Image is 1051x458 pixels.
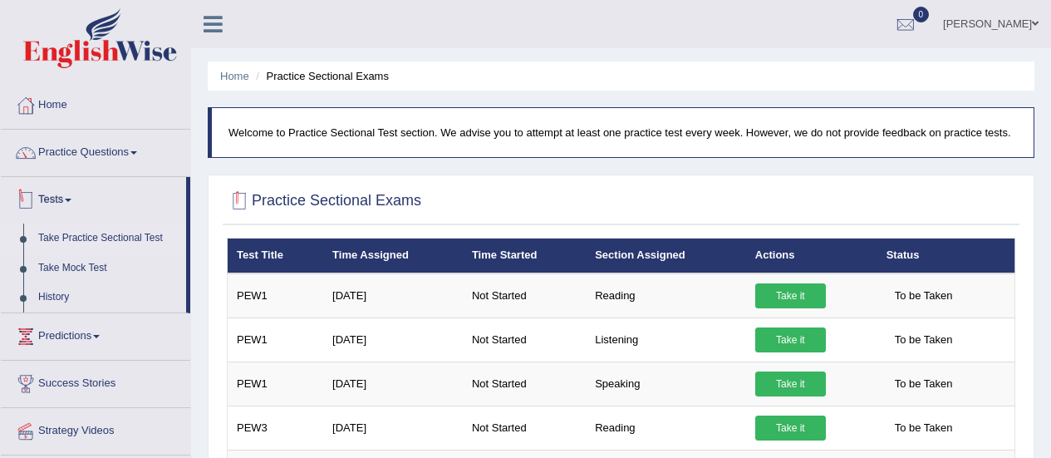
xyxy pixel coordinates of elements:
td: [DATE] [323,406,463,450]
td: Reading [586,406,746,450]
th: Actions [746,239,877,273]
td: PEW3 [228,406,324,450]
a: Take it [755,416,826,441]
a: Take it [755,283,826,308]
a: Practice Questions [1,130,190,171]
h2: Practice Sectional Exams [227,189,421,214]
a: Strategy Videos [1,408,190,450]
a: Take it [755,372,826,396]
td: [DATE] [323,318,463,362]
td: Listening [586,318,746,362]
td: Not Started [463,362,586,406]
th: Time Started [463,239,586,273]
p: Welcome to Practice Sectional Test section. We advise you to attempt at least one practice test e... [228,125,1017,140]
td: [DATE] [323,273,463,318]
td: Reading [586,273,746,318]
td: PEW1 [228,273,324,318]
li: Practice Sectional Exams [252,68,389,84]
a: Predictions [1,313,190,355]
th: Test Title [228,239,324,273]
a: Tests [1,177,186,219]
td: Not Started [463,273,586,318]
span: To be Taken [886,372,961,396]
td: Not Started [463,318,586,362]
a: Take Practice Sectional Test [31,224,186,254]
th: Section Assigned [586,239,746,273]
span: To be Taken [886,283,961,308]
span: To be Taken [886,327,961,352]
a: History [31,283,186,313]
th: Status [877,239,1015,273]
td: PEW1 [228,318,324,362]
a: Take it [755,327,826,352]
td: PEW1 [228,362,324,406]
span: 0 [913,7,930,22]
a: Success Stories [1,361,190,402]
td: Speaking [586,362,746,406]
td: [DATE] [323,362,463,406]
a: Home [1,82,190,124]
span: To be Taken [886,416,961,441]
a: Home [220,70,249,82]
th: Time Assigned [323,239,463,273]
td: Not Started [463,406,586,450]
a: Take Mock Test [31,254,186,283]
